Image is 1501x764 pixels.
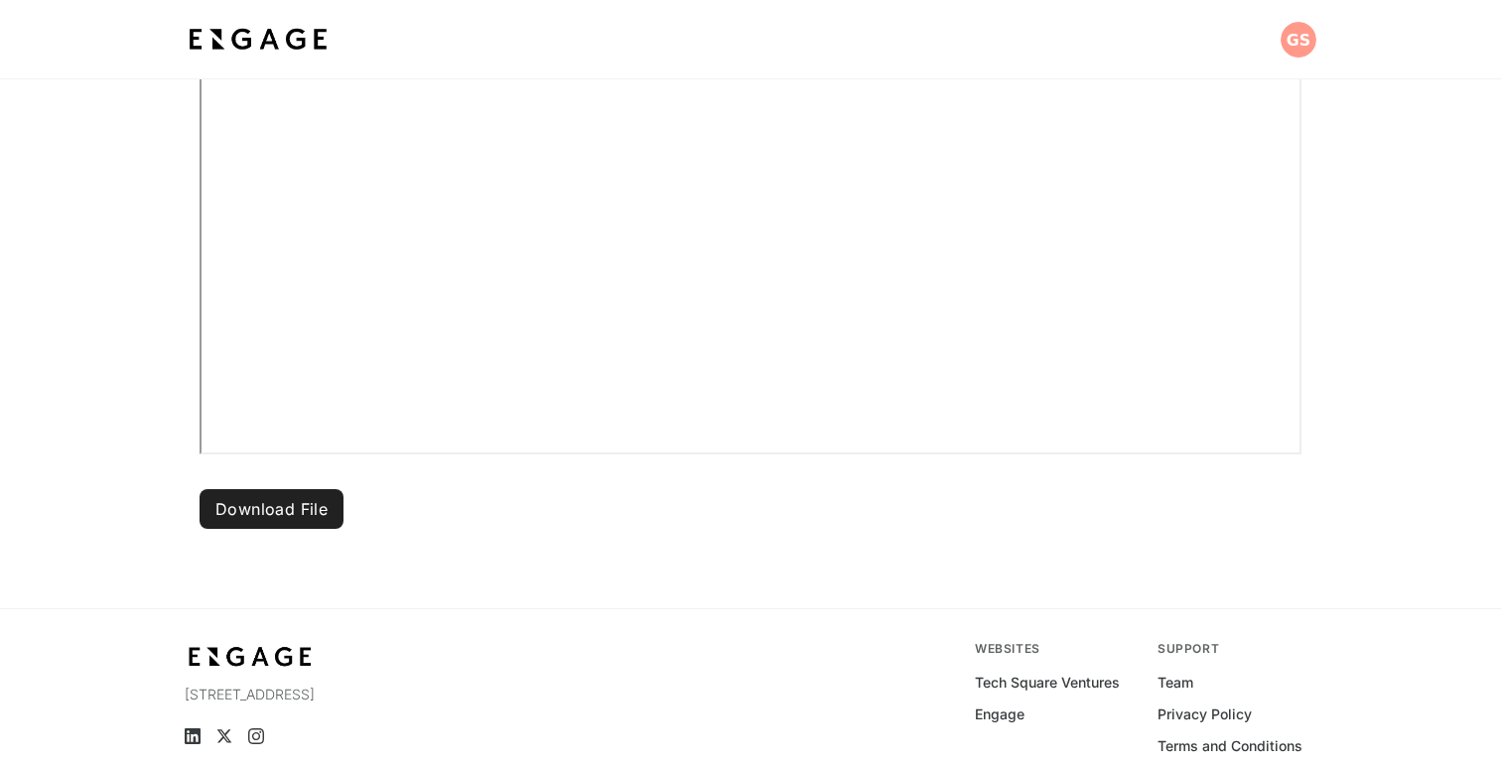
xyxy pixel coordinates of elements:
a: Engage [975,704,1024,724]
a: X (Twitter) [216,728,232,744]
div: Support [1158,641,1316,657]
p: [STREET_ADDRESS] [185,685,529,704]
button: Download File [200,489,343,529]
img: bdf1fb74-1727-4ba0-a5bd-bc74ae9fc70b.jpeg [185,641,316,673]
ul: Social media [185,728,529,744]
img: bdf1fb74-1727-4ba0-a5bd-bc74ae9fc70b.jpeg [185,22,332,58]
a: LinkedIn [185,728,201,744]
a: Terms and Conditions [1158,736,1302,756]
a: Team [1158,673,1193,693]
a: Tech Square Ventures [975,673,1120,693]
div: Websites [975,641,1134,657]
img: Profile picture of Gareth Sudul [1281,22,1316,58]
a: Instagram [248,728,264,744]
button: Open profile menu [1281,22,1316,58]
a: Privacy Policy [1158,704,1252,724]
